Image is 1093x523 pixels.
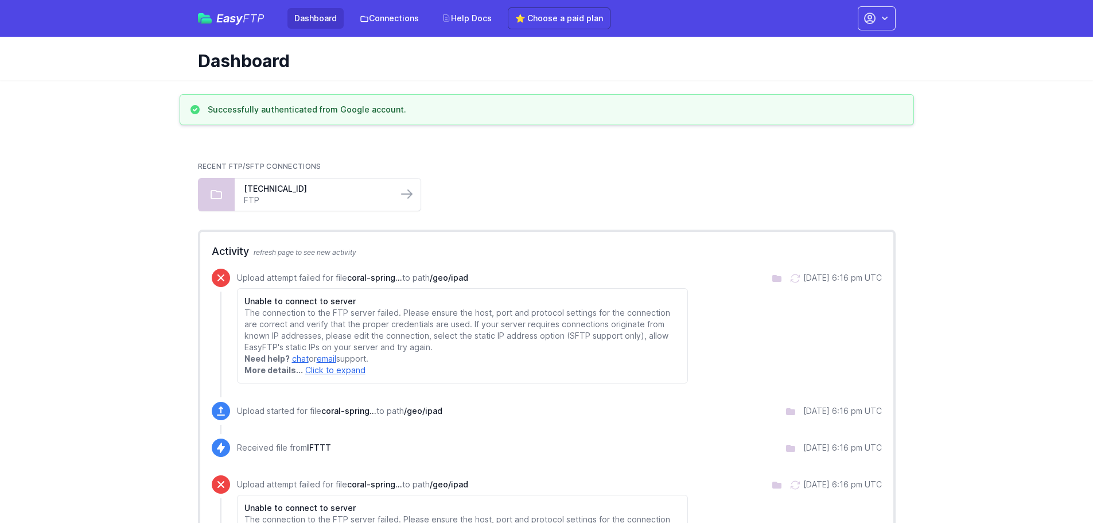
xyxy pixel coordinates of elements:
h1: Dashboard [198,51,886,71]
a: FTP [244,195,388,206]
div: [DATE] 6:16 pm UTC [803,405,882,417]
a: email [317,354,336,363]
div: [DATE] 6:16 pm UTC [803,479,882,490]
a: Dashboard [287,8,344,29]
span: /geo/ipad [430,479,468,489]
h3: Successfully authenticated from Google account. [208,104,406,115]
a: chat [292,354,309,363]
p: Upload started for file to path [237,405,442,417]
span: /geo/ipad [430,273,468,282]
p: The connection to the FTP server failed. Please ensure the host, port and protocol settings for t... [244,307,681,353]
a: EasyFTP [198,13,265,24]
a: ⭐ Choose a paid plan [508,7,610,29]
div: [DATE] 6:16 pm UTC [803,442,882,454]
div: [DATE] 6:16 pm UTC [803,272,882,284]
span: coral-springs-fl-1760120191.jpg [347,273,402,282]
h2: Activity [212,243,882,259]
span: FTP [243,11,265,25]
p: or support. [244,353,681,365]
a: Connections [353,8,426,29]
p: Received file from [237,442,331,454]
a: Help Docs [435,8,499,29]
span: coral-springs-fl-1760120191.jpg [321,406,376,416]
span: coral-springs-fl-1760120186.jpg [347,479,402,489]
h6: Unable to connect to server [244,502,681,514]
span: /geo/ipad [404,406,442,416]
span: IFTTT [307,443,331,452]
a: [TECHNICAL_ID] [244,183,388,195]
h6: Unable to connect to server [244,296,681,307]
p: Upload attempt failed for file to path [237,272,689,284]
p: Upload attempt failed for file to path [237,479,689,490]
span: refresh page to see new activity [254,248,356,257]
span: Easy [216,13,265,24]
strong: Need help? [244,354,290,363]
h2: Recent FTP/SFTP Connections [198,162,896,171]
a: Click to expand [305,365,365,375]
img: easyftp_logo.png [198,13,212,24]
strong: More details... [244,365,303,375]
